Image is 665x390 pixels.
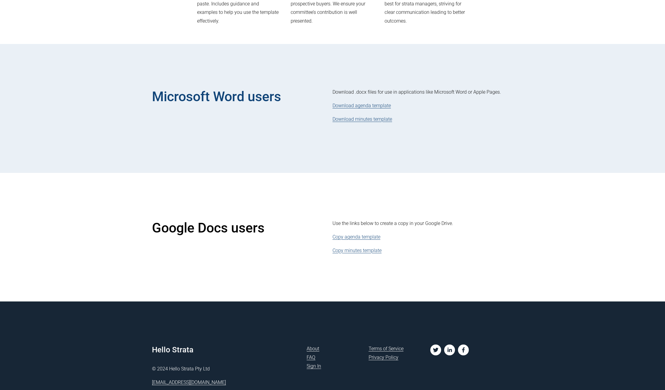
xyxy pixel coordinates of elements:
[152,378,226,387] a: [EMAIL_ADDRESS][DOMAIN_NAME]
[152,345,296,355] h4: Hello Strata
[444,345,455,355] a: linkedin-unauth
[458,345,469,355] a: facebook-unauth
[430,345,441,355] a: twitter-unauth
[332,88,513,97] p: Download .docx files for use in applications like Microsoft Word or Apple Pages.
[307,353,315,362] a: FAQ
[332,116,392,122] a: Download minutes template
[152,219,302,237] h2: Google Docs users
[332,219,513,228] p: Use the links below to create a copy in your Google Drive.
[332,103,391,108] a: Download agenda template
[152,365,296,373] p: © 2024 Hello Strata Pty Ltd
[152,88,302,105] h2: Microsoft Word users
[332,248,382,253] a: Copy minutes template
[332,234,380,240] a: Copy agenda template
[369,353,398,362] a: Privacy Policy
[369,345,404,353] a: Terms of Service
[307,345,319,353] a: About
[307,362,321,371] a: Sign In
